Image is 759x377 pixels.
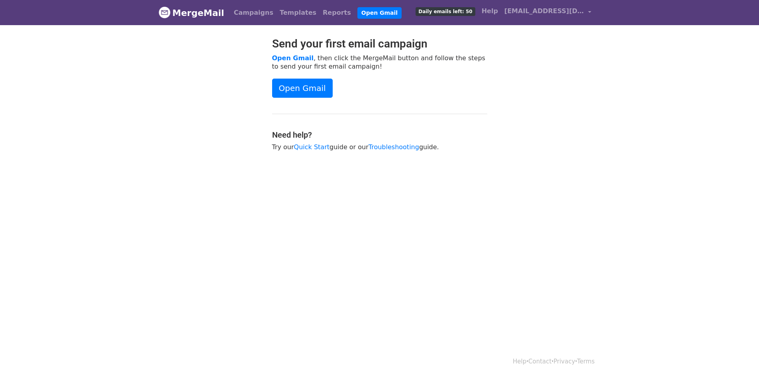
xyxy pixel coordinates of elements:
[159,6,171,18] img: MergeMail logo
[357,7,402,19] a: Open Gmail
[294,143,329,151] a: Quick Start
[577,358,594,365] a: Terms
[513,358,526,365] a: Help
[416,7,475,16] span: Daily emails left: 50
[501,3,594,22] a: [EMAIL_ADDRESS][DOMAIN_NAME]
[272,37,487,51] h2: Send your first email campaign
[272,79,333,98] a: Open Gmail
[272,54,487,71] p: , then click the MergeMail button and follow the steps to send your first email campaign!
[159,4,224,21] a: MergeMail
[528,358,551,365] a: Contact
[272,143,487,151] p: Try our guide or our guide.
[320,5,354,21] a: Reports
[277,5,320,21] a: Templates
[272,130,487,140] h4: Need help?
[553,358,575,365] a: Privacy
[504,6,584,16] span: [EMAIL_ADDRESS][DOMAIN_NAME]
[479,3,501,19] a: Help
[369,143,419,151] a: Troubleshooting
[272,54,314,62] a: Open Gmail
[412,3,478,19] a: Daily emails left: 50
[231,5,277,21] a: Campaigns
